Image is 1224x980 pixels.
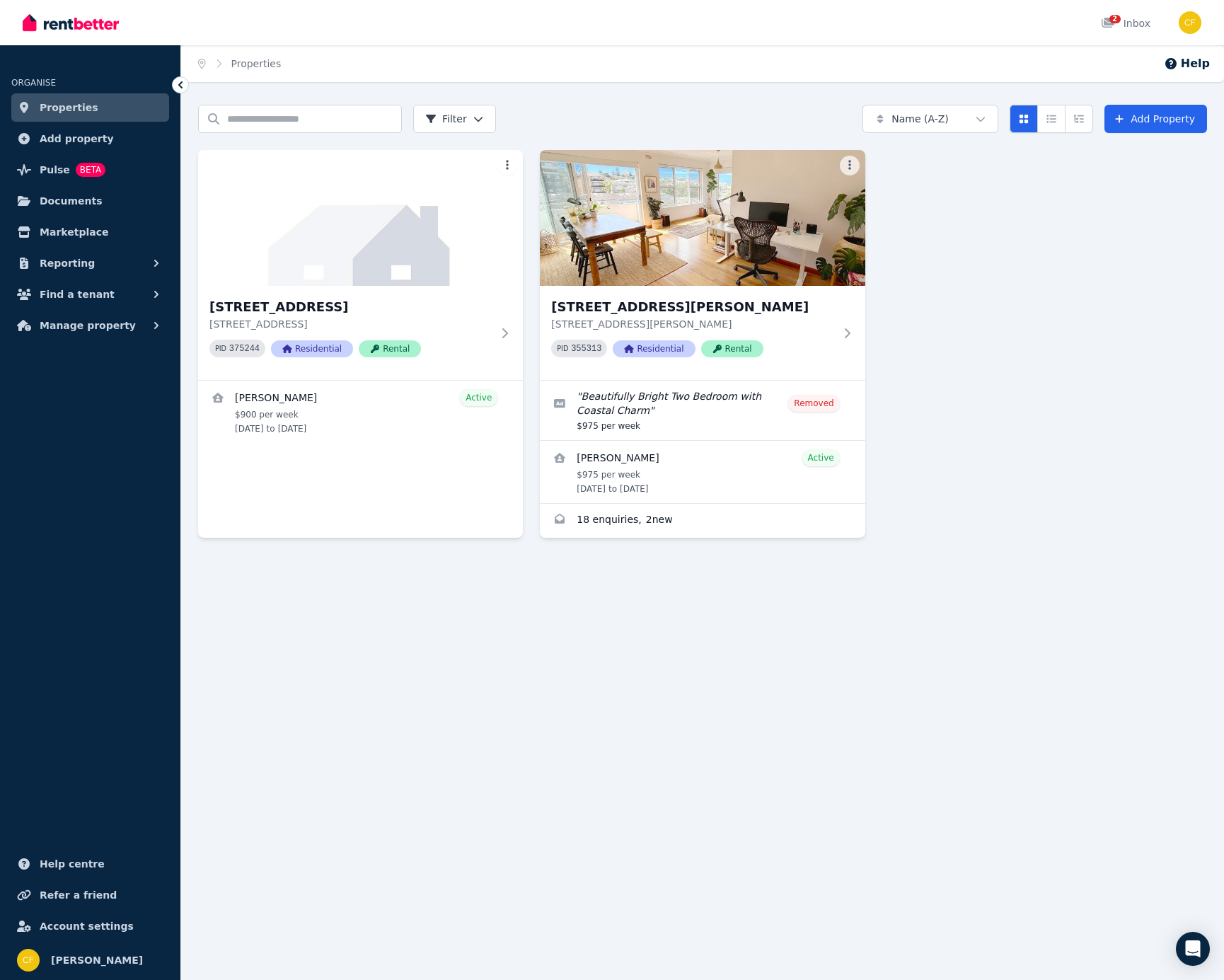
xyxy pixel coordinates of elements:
img: 7 Wentworth St, Paddington [198,150,523,286]
div: View options [1010,105,1093,133]
p: [STREET_ADDRESS] [209,317,492,331]
button: Compact list view [1037,105,1066,133]
span: Account settings [40,918,134,935]
button: More options [497,156,517,175]
span: Residential [613,340,695,357]
button: Find a tenant [11,280,169,309]
a: View details for Ian McBay [540,441,865,503]
span: Documents [40,192,103,209]
a: Account settings [11,912,169,940]
button: Help [1164,55,1210,72]
img: 10/5 Isabel Ave, Vaucluse [540,150,865,286]
img: Carol Fung [17,949,40,972]
span: Filter [425,112,467,126]
p: [STREET_ADDRESS][PERSON_NAME] [551,317,833,331]
span: Find a tenant [40,286,115,303]
button: Filter [413,105,496,133]
a: Properties [11,93,169,122]
a: PulseBETA [11,156,169,184]
span: Marketplace [40,224,108,241]
div: Open Intercom Messenger [1176,932,1210,966]
span: Add property [40,130,114,147]
button: Manage property [11,311,169,340]
a: Add property [11,125,169,153]
a: View details for Andrea Fabbiani [198,381,523,443]
h3: [STREET_ADDRESS] [209,297,492,317]
span: Residential [271,340,353,357]
a: Properties [231,58,282,69]
span: BETA [76,163,105,177]
a: Help centre [11,850,169,878]
a: 7 Wentworth St, Paddington[STREET_ADDRESS][STREET_ADDRESS]PID 375244ResidentialRental [198,150,523,380]
a: Add Property [1104,105,1207,133]
button: Name (A-Z) [862,105,998,133]
span: ORGANISE [11,78,56,88]
small: PID [557,345,568,352]
span: Reporting [40,255,95,272]
button: More options [840,156,860,175]
div: Inbox [1101,16,1150,30]
span: Help centre [40,855,105,872]
code: 375244 [229,344,260,354]
nav: Breadcrumb [181,45,298,82]
code: 355313 [571,344,601,354]
span: 2 [1109,15,1121,23]
a: Documents [11,187,169,215]
span: Name (A-Z) [891,112,949,126]
span: Manage property [40,317,136,334]
span: Refer a friend [40,887,117,904]
a: Enquiries for 10/5 Isabel Ave, Vaucluse [540,504,865,538]
button: Expanded list view [1065,105,1093,133]
img: Carol Fung [1179,11,1201,34]
span: Rental [701,340,763,357]
button: Card view [1010,105,1038,133]
span: Pulse [40,161,70,178]
span: Rental [359,340,421,357]
span: [PERSON_NAME] [51,952,143,969]
h3: [STREET_ADDRESS][PERSON_NAME] [551,297,833,317]
img: RentBetter [23,12,119,33]
button: Reporting [11,249,169,277]
a: Refer a friend [11,881,169,909]
small: PID [215,345,226,352]
a: Marketplace [11,218,169,246]
span: Properties [40,99,98,116]
a: 10/5 Isabel Ave, Vaucluse[STREET_ADDRESS][PERSON_NAME][STREET_ADDRESS][PERSON_NAME]PID 355313Resi... [540,150,865,380]
a: Edit listing: Beautifully Bright Two Bedroom with Coastal Charm [540,381,865,440]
